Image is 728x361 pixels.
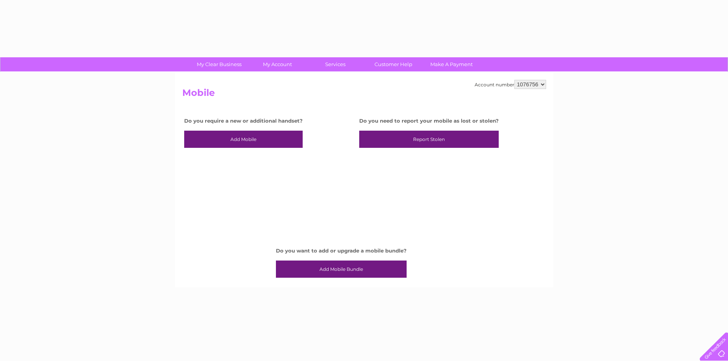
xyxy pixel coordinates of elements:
[359,118,499,124] h4: Do you need to report your mobile as lost or stolen?
[276,248,407,254] h4: Do you want to add or upgrade a mobile bundle?
[182,87,546,102] h2: Mobile
[184,118,303,124] h4: Do you require a new or additional handset?
[475,80,546,89] div: Account number
[420,57,483,71] a: Make A Payment
[184,131,303,148] a: Add Mobile
[276,261,407,278] a: Add Mobile Bundle
[304,57,367,71] a: Services
[246,57,309,71] a: My Account
[188,57,251,71] a: My Clear Business
[362,57,425,71] a: Customer Help
[359,131,499,148] a: Report Stolen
